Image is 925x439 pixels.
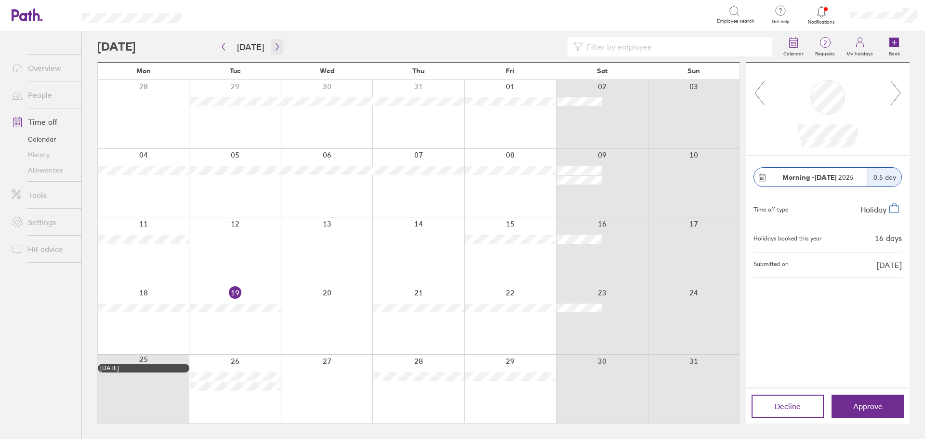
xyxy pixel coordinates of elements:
div: Search [208,10,233,19]
strong: Morning - [782,173,815,182]
span: Sat [597,67,608,75]
div: [DATE] [100,365,187,372]
a: People [4,85,81,105]
a: Book [879,31,910,62]
div: Holidays booked this year [753,235,822,242]
button: Approve [832,395,904,418]
a: Calendar [4,132,81,147]
label: Book [883,48,906,57]
span: Holiday [860,205,886,214]
a: History [4,147,81,162]
a: Allowances [4,162,81,178]
label: Calendar [778,48,809,57]
div: Time off type [753,202,788,214]
span: [DATE] [877,261,902,269]
input: Filter by employee [583,38,766,56]
div: 0.5 day [868,168,901,186]
span: Employee search [717,18,754,24]
strong: [DATE] [815,173,836,182]
a: Time off [4,112,81,132]
a: 2Requests [809,31,841,62]
button: [DATE] [229,39,272,55]
button: Decline [752,395,824,418]
span: Fri [506,67,515,75]
span: Notifications [806,19,837,25]
a: Tools [4,186,81,205]
a: HR advice [4,239,81,259]
div: 16 days [875,234,902,242]
a: Notifications [806,5,837,25]
a: Overview [4,58,81,78]
span: 2 [809,39,841,47]
span: 2025 [782,173,854,181]
span: Mon [136,67,151,75]
a: Calendar [778,31,809,62]
a: My holidays [841,31,879,62]
label: Requests [809,48,841,57]
label: My holidays [841,48,879,57]
span: Wed [320,67,334,75]
span: Decline [775,402,801,411]
span: Submitted on [753,261,789,269]
span: Sun [687,67,700,75]
span: Approve [853,402,883,411]
a: Settings [4,213,81,232]
span: Tue [230,67,241,75]
span: Thu [412,67,424,75]
span: Get help [765,19,796,25]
